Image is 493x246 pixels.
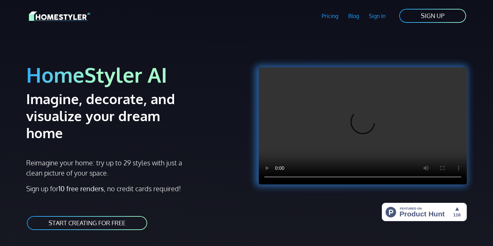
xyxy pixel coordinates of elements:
a: Pricing [317,8,343,24]
strong: 10 free renders [58,184,104,193]
h2: Imagine, decorate, and visualize your dream home [26,90,199,141]
a: Blog [343,8,364,24]
h1: HomeStyler AI [26,62,242,87]
a: Sign In [364,8,390,24]
a: SIGN UP [398,8,467,23]
img: HomeStyler AI logo [29,10,90,22]
p: Sign up for , no credit cards required! [26,183,242,194]
a: START CREATING FOR FREE [26,215,148,231]
p: Reimagine your home: try up to 29 styles with just a clean picture of your space. [26,158,188,178]
img: HomeStyler AI - Interior Design Made Easy: One Click to Your Dream Home | Product Hunt [382,203,467,221]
